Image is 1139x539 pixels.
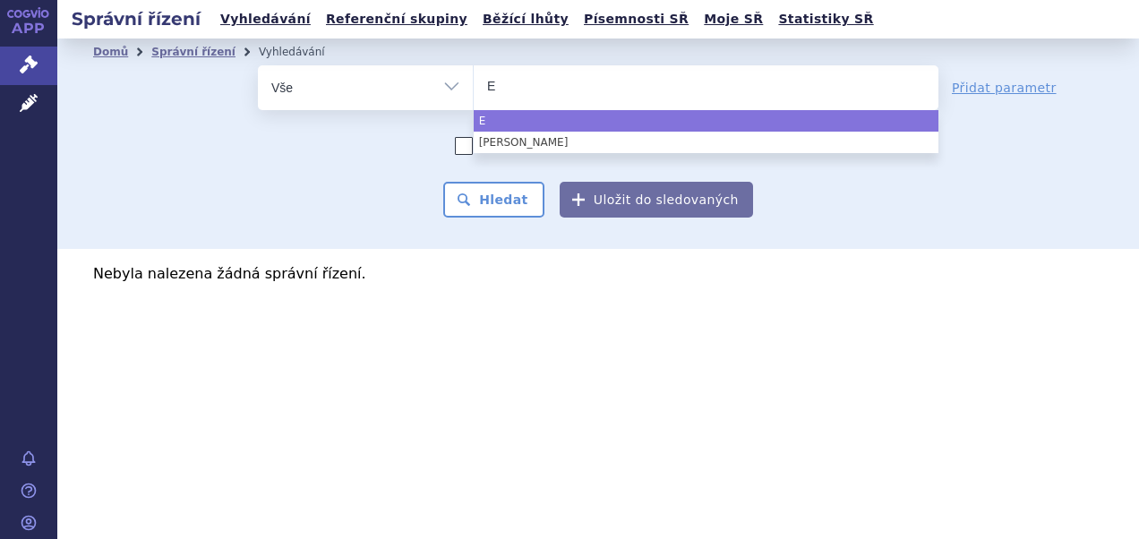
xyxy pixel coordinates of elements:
[455,137,741,155] label: Zahrnout [DEMOGRAPHIC_DATA] přípravky
[560,182,753,218] button: Uložit do sledovaných
[93,267,1103,281] p: Nebyla nalezena žádná správní řízení.
[259,38,348,65] li: Vyhledávání
[773,7,878,31] a: Statistiky SŘ
[215,7,316,31] a: Vyhledávání
[474,132,938,153] li: [PERSON_NAME]
[698,7,768,31] a: Moje SŘ
[477,7,574,31] a: Běžící lhůty
[151,46,236,58] a: Správní řízení
[321,7,473,31] a: Referenční skupiny
[952,79,1057,97] a: Přidat parametr
[443,182,544,218] button: Hledat
[93,46,128,58] a: Domů
[57,6,215,31] h2: Správní řízení
[578,7,694,31] a: Písemnosti SŘ
[474,110,938,132] li: E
